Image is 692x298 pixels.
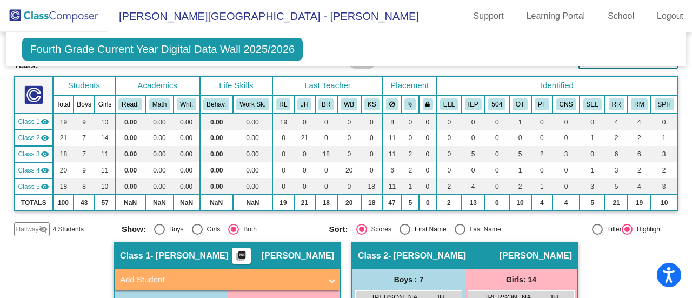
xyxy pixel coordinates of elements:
td: 0 [294,114,315,130]
td: 11 [383,178,401,195]
span: Class 3 [18,149,40,159]
th: Students [53,76,115,95]
td: 0 [485,114,509,130]
td: 6 [628,146,651,162]
td: 5 [461,146,485,162]
mat-radio-group: Select an option [122,224,321,235]
td: 0 [272,130,294,146]
td: 10 [95,178,115,195]
span: Class 5 [18,182,40,191]
a: Logout [648,8,692,25]
td: 0 [401,114,419,130]
div: Scores [367,224,391,234]
td: 0.00 [200,146,233,162]
td: 0.00 [174,114,200,130]
td: 0 [315,162,337,178]
td: 0 [272,162,294,178]
span: Fourth Grade Current Year Digital Data Wall 2025/2026 [22,38,303,61]
button: IEP [465,98,482,110]
th: Girls [95,95,115,114]
td: 0.00 [233,130,272,146]
td: 9 [74,114,95,130]
td: 0 [294,178,315,195]
td: 0 [485,130,509,146]
td: 3 [605,162,628,178]
th: Bryan Rice [315,95,337,114]
div: Last Name [465,224,501,234]
span: [PERSON_NAME] [262,250,334,261]
th: Kristen Schel [361,95,383,114]
button: Writ. [177,98,196,110]
td: 6 [383,162,401,178]
td: 0 [437,146,462,162]
td: 0.00 [115,162,146,178]
span: - [PERSON_NAME] [388,250,466,261]
button: Math [149,98,170,110]
button: JH [297,98,311,110]
td: 0 [437,114,462,130]
td: 0 [294,146,315,162]
td: 2 [437,195,462,211]
td: 21 [53,130,74,146]
td: 47 [383,195,401,211]
td: 2 [401,162,419,178]
td: 0 [315,178,337,195]
td: 0 [461,162,485,178]
td: 2 [401,146,419,162]
td: 0 [461,114,485,130]
a: Support [465,8,513,25]
td: 0.00 [115,130,146,146]
td: 2 [531,146,553,162]
span: Class 1 [120,250,150,261]
button: SPH [655,98,674,110]
span: - [PERSON_NAME] [150,250,228,261]
td: 0.00 [145,114,173,130]
span: Class 2 [18,133,40,143]
td: 0.00 [115,178,146,195]
td: 1 [531,178,553,195]
td: 2 [628,130,651,146]
td: 0.00 [233,162,272,178]
td: 0.00 [145,146,173,162]
th: Speech (Currently Receives) [651,95,677,114]
td: 4 [605,114,628,130]
td: 0 [437,130,462,146]
td: 20 [53,162,74,178]
td: 0 [553,114,580,130]
td: 0 [509,130,531,146]
button: PT [535,98,549,110]
button: RM [631,98,647,110]
td: 10 [651,195,677,211]
td: 4 [628,178,651,195]
td: 1 [401,178,419,195]
td: 1 [509,162,531,178]
button: OT [513,98,528,110]
td: 0.00 [200,178,233,195]
td: 0.00 [145,130,173,146]
button: BR [318,98,334,110]
td: 2 [605,130,628,146]
span: Class 4 [18,165,40,175]
th: Will Beekman [337,95,361,114]
td: 0 [580,146,605,162]
td: 4 [628,114,651,130]
button: Print Students Details [232,248,251,264]
td: 2 [509,178,531,195]
td: 0 [485,146,509,162]
div: First Name [410,224,447,234]
td: 0.00 [233,114,272,130]
td: 7 [74,130,95,146]
td: NaN [233,195,272,211]
td: 10 [95,114,115,130]
td: 0 [419,195,436,211]
td: 0.00 [200,162,233,178]
td: 0 [337,178,361,195]
td: 21 [294,130,315,146]
td: 0 [437,162,462,178]
th: Keep with students [401,95,419,114]
td: 0 [485,178,509,195]
mat-icon: visibility [41,134,49,142]
td: 3 [553,146,580,162]
th: Life Skills [200,76,273,95]
td: 19 [272,195,294,211]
